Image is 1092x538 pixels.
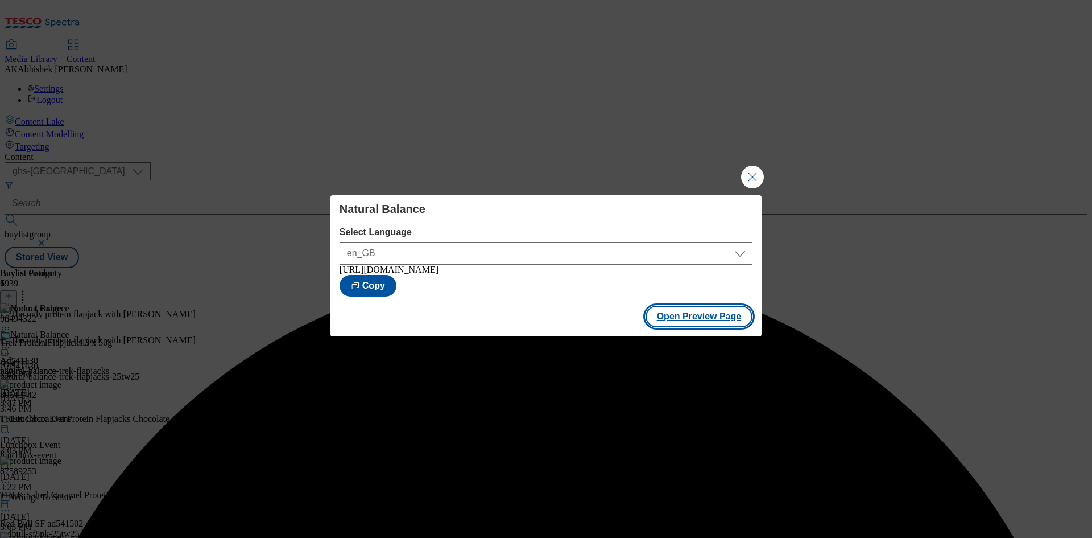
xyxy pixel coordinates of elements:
[646,306,753,327] button: Open Preview Page
[340,275,396,297] button: Copy
[330,195,762,336] div: Modal
[340,202,752,216] h4: Natural Balance
[741,166,764,188] button: Close Modal
[340,227,752,237] label: Select Language
[340,265,752,275] div: [URL][DOMAIN_NAME]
